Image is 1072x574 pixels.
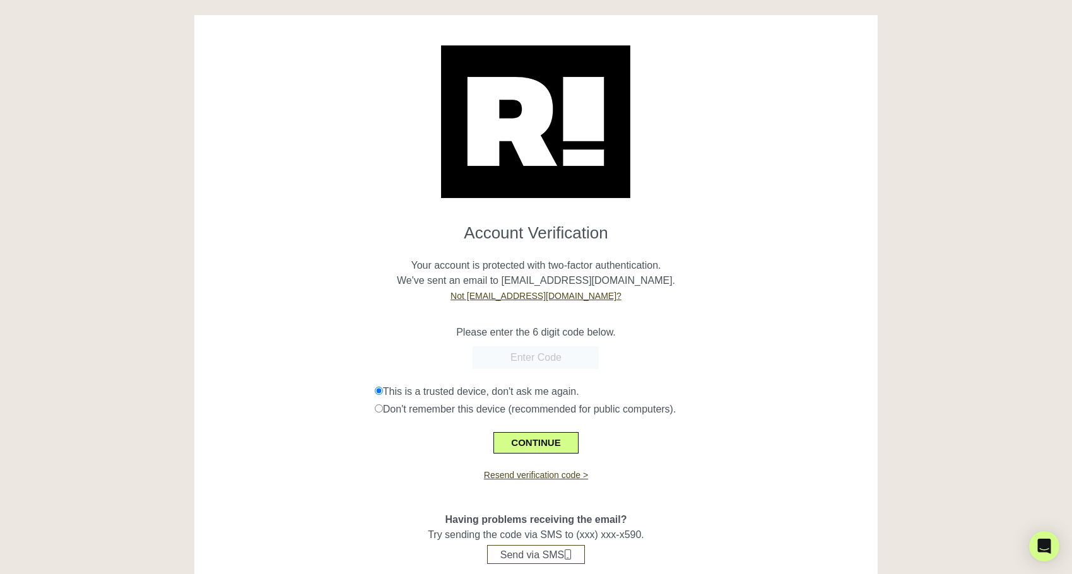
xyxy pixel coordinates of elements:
p: Please enter the 6 digit code below. [204,325,868,340]
div: This is a trusted device, don't ask me again. [375,384,868,399]
img: Retention.com [441,45,630,198]
h1: Account Verification [204,213,868,243]
a: Resend verification code > [484,470,588,480]
div: Don't remember this device (recommended for public computers). [375,402,868,417]
div: Try sending the code via SMS to (xxx) xxx-x590. [204,482,868,564]
p: Your account is protected with two-factor authentication. We've sent an email to [EMAIL_ADDRESS][... [204,243,868,303]
span: Having problems receiving the email? [445,514,627,525]
button: Send via SMS [487,545,585,564]
a: Not [EMAIL_ADDRESS][DOMAIN_NAME]? [451,291,621,301]
div: Open Intercom Messenger [1029,531,1059,561]
input: Enter Code [473,346,599,369]
button: CONTINUE [493,432,578,454]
